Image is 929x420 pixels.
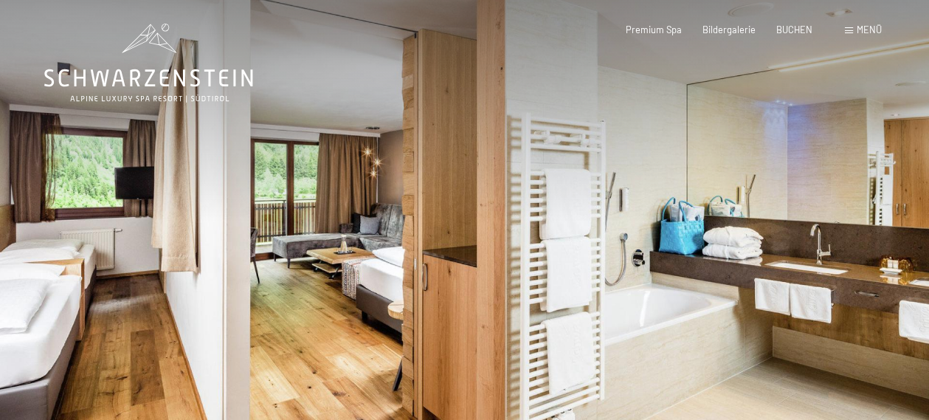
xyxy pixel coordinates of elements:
[776,24,812,35] a: BUCHEN
[702,24,756,35] a: Bildergalerie
[857,24,882,35] span: Menü
[626,24,682,35] a: Premium Spa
